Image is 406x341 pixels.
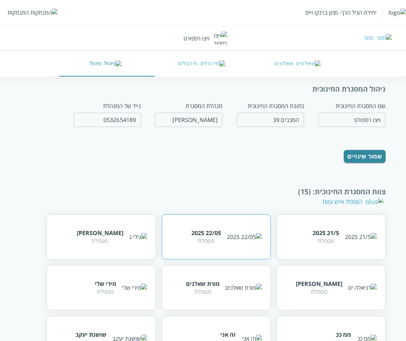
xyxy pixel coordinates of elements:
[155,113,222,127] input: מנהלת המסגרת
[344,150,386,163] button: שמור שינויים
[186,288,220,296] div: מטפלת
[104,60,121,67] img: ניהול
[200,60,225,67] img: תירגולים
[388,9,406,16] img: logo
[237,102,304,110] div: כתובת המסגרת החינוכית
[227,233,262,241] img: 22/05 2025
[95,280,116,288] div: מירי שלי
[345,233,377,241] img: 21/5 2025
[296,60,321,67] img: שאלונים
[376,34,392,42] img: חזור
[364,34,373,42] div: חזור
[318,102,386,110] div: שם המסגרת החינוכית
[8,9,29,16] div: התנתקות
[322,197,384,206] div: הוספת איש צוות
[74,102,141,110] div: נייד של המנהלת
[77,237,123,245] div: מטפלת
[335,331,352,338] div: ממ ככ
[186,280,220,288] div: מורת שאלנים
[305,9,377,16] div: יחידת הגיל הרך- מכון ברנקו וייס
[75,331,107,338] div: שושנת יעקב
[313,237,339,245] div: מטפלת
[155,102,222,110] div: מנהלת המסגרת
[220,331,236,338] div: זה אני
[191,229,221,237] div: 22/05 2025
[74,113,141,127] input: נייד של המנהלת
[348,284,377,292] img: דניאלה יט
[225,284,262,292] img: מורת שאלנים
[30,9,58,16] img: התנתקות
[95,288,116,296] div: מטפלת
[237,113,304,127] input: כתובת המסגרת החינוכית
[296,280,342,288] div: [PERSON_NAME]
[77,229,123,237] div: [PERSON_NAME]
[155,51,251,77] button: תירגולים
[313,229,339,237] div: 21/5 2025
[122,284,147,292] img: מירי שלי
[20,187,386,196] div: צוות המסגרת החינוכית : (15)
[318,113,386,127] input: שם המסגרת החינוכית
[365,197,384,206] img: plus
[296,288,342,296] div: מטפלת
[251,51,347,77] button: שאלונים
[59,51,155,77] button: ניהול
[129,233,147,241] img: גילי ג
[191,237,221,245] div: מטפלת
[20,84,386,94] div: ניהול המסגרת החינוכית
